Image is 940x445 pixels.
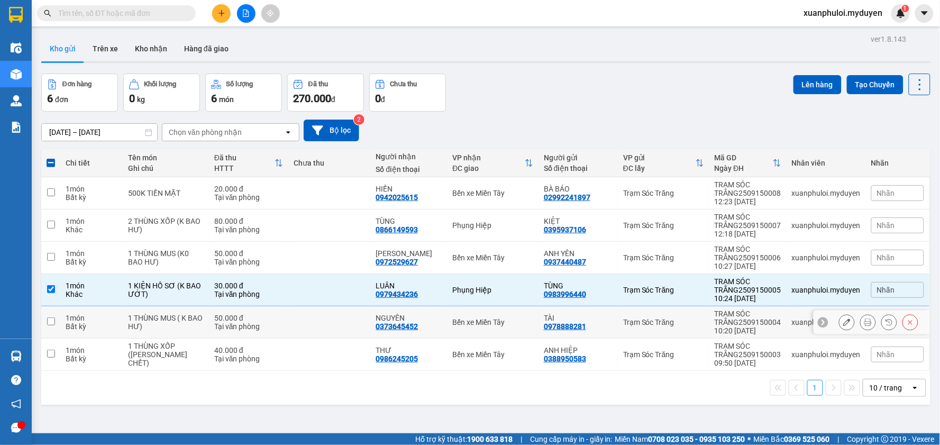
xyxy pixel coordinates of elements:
[544,258,586,266] div: 0937440487
[618,149,709,177] th: Toggle SortBy
[376,249,442,258] div: HOÀNG ANH
[623,164,696,172] div: ĐC lấy
[376,281,442,290] div: LUÂN
[807,380,823,396] button: 1
[792,159,861,167] div: Nhân viên
[447,149,539,177] th: Toggle SortBy
[871,33,907,45] div: ver 1.8.143
[5,73,109,112] span: Gửi:
[47,92,53,105] span: 6
[42,124,157,141] input: Select a date range.
[214,153,275,162] div: Đã thu
[911,384,919,392] svg: open
[66,281,117,290] div: 1 món
[452,153,525,162] div: VP nhận
[214,193,283,202] div: Tại văn phòng
[214,258,283,266] div: Tại văn phòng
[784,435,830,443] strong: 0369 525 060
[226,80,253,88] div: Số lượng
[66,322,117,331] div: Bất kỳ
[877,350,895,359] span: Nhãn
[544,217,613,225] div: KIỆT
[11,423,21,433] span: message
[44,10,51,17] span: search
[128,314,203,331] div: 1 THÙNG MUS ( K BAO HƯ)
[877,221,895,230] span: Nhãn
[287,74,364,112] button: Đã thu270.000đ
[544,164,613,172] div: Số điện thoại
[796,6,891,20] span: xuanphuloi.myduyen
[129,92,135,105] span: 0
[11,122,22,133] img: solution-icon
[58,7,183,19] input: Tìm tên, số ĐT hoặc mã đơn
[871,159,924,167] div: Nhãn
[41,74,118,112] button: Đơn hàng6đơn
[128,164,203,172] div: Ghi chú
[715,213,781,230] div: TRẠM SÓC TRĂNG2509150007
[376,217,442,225] div: TÙNG
[715,310,781,326] div: TRẠM SÓC TRĂNG2509150004
[452,286,533,294] div: Phụng Hiệp
[66,290,117,298] div: Khác
[623,153,696,162] div: VP gửi
[530,433,613,445] span: Cung cấp máy in - giấy in:
[128,217,203,234] div: 2 THÙNG XỐP (K BAO HƯ)
[792,221,861,230] div: xuanphuloi.myduyen
[792,253,861,262] div: xuanphuloi.myduyen
[308,80,328,88] div: Đã thu
[792,286,861,294] div: xuanphuloi.myduyen
[284,128,293,137] svg: open
[128,281,203,298] div: 1 KIỆN HỒ SƠ (K BAO ƯỚT)
[9,7,23,23] img: logo-vxr
[452,164,525,172] div: ĐC giao
[544,314,613,322] div: TÀI
[649,435,745,443] strong: 0708 023 035 - 0935 103 250
[304,120,359,141] button: Bộ lọc
[467,435,513,443] strong: 1900 633 818
[544,290,586,298] div: 0983996440
[376,165,442,174] div: Số điện thoại
[452,350,533,359] div: Bến xe Miền Tây
[544,193,590,202] div: 02992241897
[66,185,117,193] div: 1 món
[715,294,781,303] div: 10:24 [DATE]
[376,258,418,266] div: 0972529627
[212,4,231,23] button: plus
[214,281,283,290] div: 30.000 đ
[915,4,934,23] button: caret-down
[331,95,335,104] span: đ
[715,164,773,172] div: Ngày ĐH
[214,249,283,258] div: 50.000 đ
[754,433,830,445] span: Miền Bắc
[792,189,861,197] div: xuanphuloi.myduyen
[452,318,533,326] div: Bến xe Miền Tây
[176,36,237,61] button: Hàng đã giao
[792,318,861,326] div: xuanphuloi.myduyen
[544,225,586,234] div: 0395937106
[847,75,904,94] button: Tạo Chuyến
[452,221,533,230] div: Phụng Hiệp
[66,193,117,202] div: Bất kỳ
[66,355,117,363] div: Bất kỳ
[748,437,751,441] span: ⚪️
[877,286,895,294] span: Nhãn
[715,359,781,367] div: 09:50 [DATE]
[66,258,117,266] div: Bất kỳ
[381,95,385,104] span: đ
[544,281,613,290] div: TÙNG
[126,36,176,61] button: Kho nhận
[5,73,109,112] span: Trạm Sóc Trăng
[66,249,117,258] div: 1 món
[209,149,288,177] th: Toggle SortBy
[72,6,144,29] strong: XE KHÁCH MỸ DUYÊN
[544,346,613,355] div: ANH HIỆP
[615,433,745,445] span: Miền Nam
[11,95,22,106] img: warehouse-icon
[376,290,418,298] div: 0979434236
[214,346,283,355] div: 40.000 đ
[452,253,533,262] div: Bến xe Miền Tây
[66,217,117,225] div: 1 món
[293,92,331,105] span: 270.000
[838,433,839,445] span: |
[544,249,613,258] div: ANH YÊN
